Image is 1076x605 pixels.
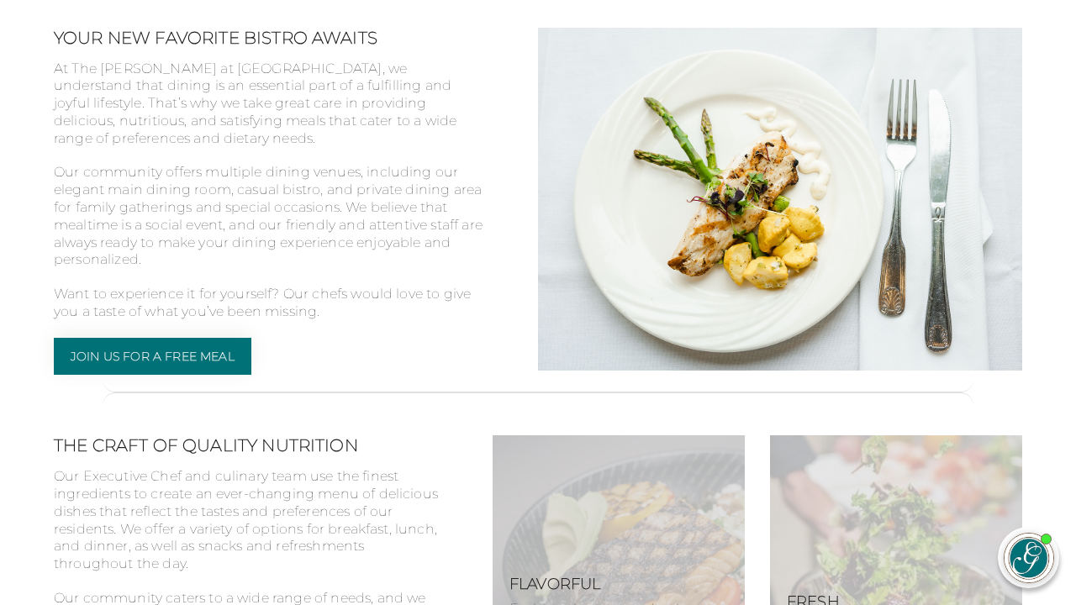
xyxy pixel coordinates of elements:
h3: Flavorful [493,576,745,601]
a: Join Us For a Free Meal [54,338,251,375]
p: At The [PERSON_NAME] at [GEOGRAPHIC_DATA], we understand that dining is an essential part of a fu... [54,60,488,165]
p: Our community offers multiple dining venues, including our elegant main dining room, casual bistr... [54,164,488,286]
p: Our Executive Chef and culinary team use the finest ingredients to create an ever-changing menu o... [54,468,442,590]
img: Elegantly plated chicken, asparagus and potatoes [538,28,1022,371]
h2: The Craft of Quality Nutrition [54,435,442,455]
p: Want to experience it for yourself? Our chefs would love to give you a taste of what you’ve been ... [54,286,488,338]
img: avatar [1005,534,1053,582]
h2: Your New Favorite Bistro Awaits [54,28,488,48]
iframe: iframe [743,153,1059,511]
